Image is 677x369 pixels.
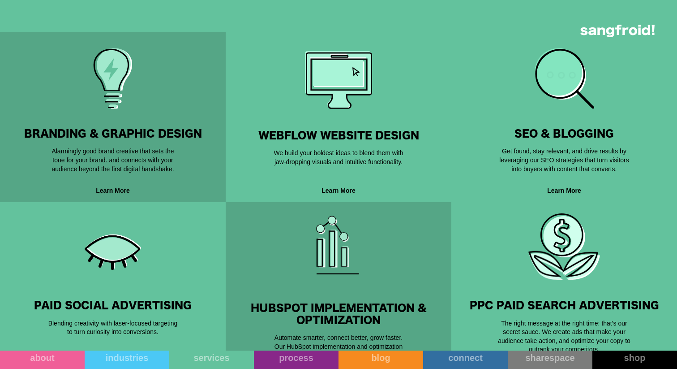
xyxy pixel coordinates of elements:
div: Blending creativity with laser-focused targeting to turn curiosity into conversions. [46,312,180,337]
div: connect [423,352,508,363]
a: This is an image of a magnifying glass. This is an image of a dot.This is an image of a dot.This ... [451,32,677,202]
a: services [169,351,254,369]
div: industries [85,352,169,363]
h3: Webflow Website Design [240,130,437,142]
img: logo [580,25,655,37]
div: process [254,352,338,363]
strong: SEO & Blogging [514,126,614,143]
a: blog [338,351,423,369]
a: industries [85,351,169,369]
div: Get found, stay relevant, and drive results by leveraging our SEO strategies that turn visitors i... [497,140,631,174]
img: This is an image of a line [83,48,143,109]
div: shop [592,352,677,363]
div: Automate smarter, connect better, grow faster. Our HubSpot implementation and optimization is a p... [271,326,406,369]
div: Learn More [451,186,677,202]
a: sharespace [508,351,592,369]
h3: BRANDING & GRAPHIC DESIGN [14,128,211,140]
div: blog [338,352,423,363]
strong: Paid Social Advertising [34,297,192,314]
div: The right message at the right time: that’s our secret sauce. We create ads that make your audien... [497,312,631,354]
strong: HubSpot Implementation & Optimization [251,300,427,329]
strong: PPC Paid Search Advertising [470,297,659,314]
a: privacy policy [348,169,374,174]
a: This is a decorative image of a mouse click.Webflow Website DesignWe build your boldest ideas to ... [226,32,451,202]
div: sharespace [508,352,592,363]
img: This is an image of a dot. [535,48,594,109]
img: This is a dollar sign. [524,213,604,278]
div: services [169,352,254,363]
div: We build your boldest ideas to blend them with jaw-dropping visuals and intuitive functionality. [271,142,406,166]
a: process [254,351,338,369]
div: Learn More [226,186,451,202]
a: shop [592,351,677,369]
a: connect [423,351,508,369]
div: Alarmingly good brand creative that sets the tone for your brand. and connects with your audience... [46,140,180,174]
